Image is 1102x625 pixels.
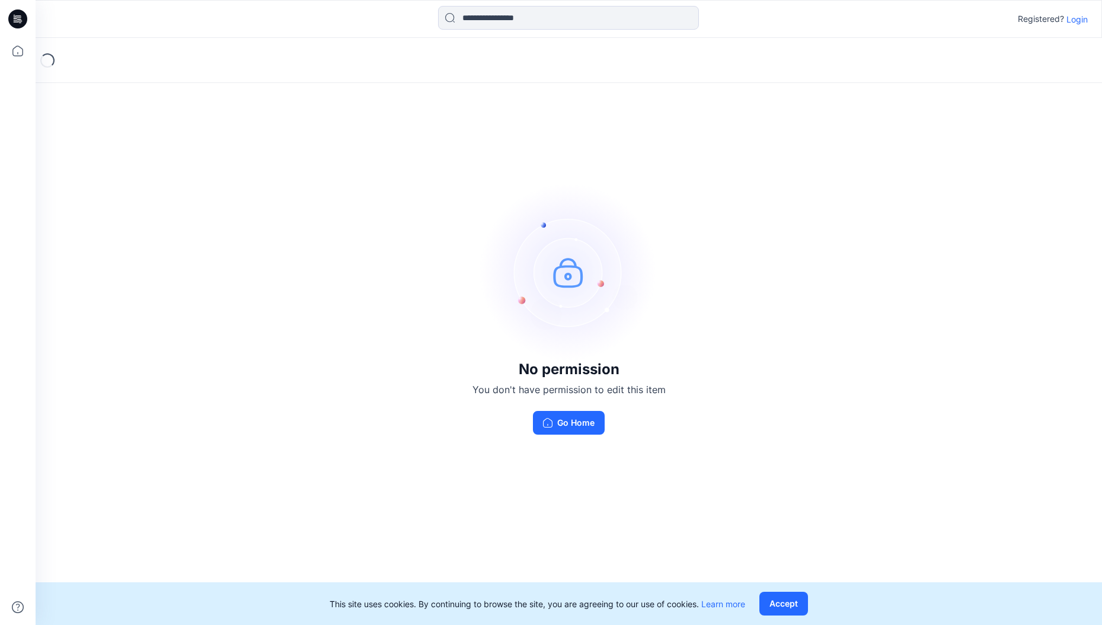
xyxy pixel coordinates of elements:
h3: No permission [472,361,666,378]
p: You don't have permission to edit this item [472,382,666,397]
button: Accept [759,592,808,616]
img: no-perm.svg [480,183,658,361]
a: Learn more [701,599,745,609]
p: Registered? [1018,12,1064,26]
p: This site uses cookies. By continuing to browse the site, you are agreeing to our use of cookies. [330,598,745,610]
p: Login [1066,13,1088,25]
button: Go Home [533,411,605,435]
